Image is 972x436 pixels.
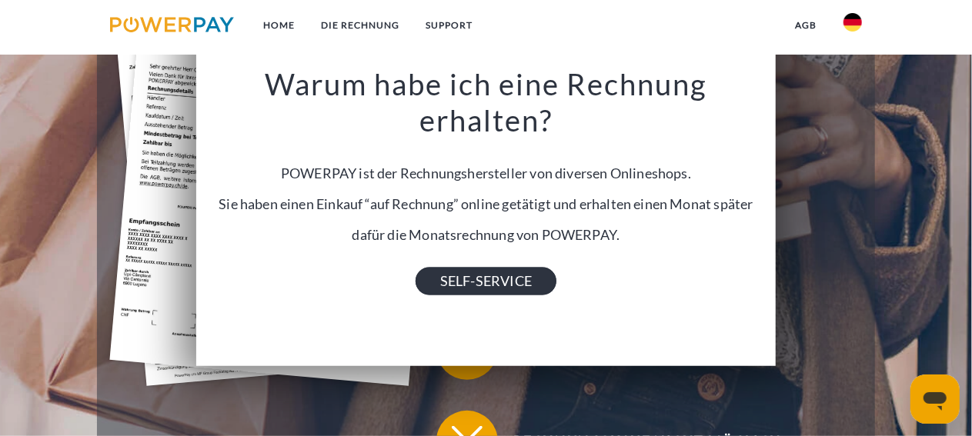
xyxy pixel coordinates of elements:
button: Hilfe-Center [436,318,837,380]
a: SELF-SERVICE [416,268,556,295]
a: SUPPORT [413,12,486,39]
a: Home [250,12,308,39]
img: logo-powerpay.svg [110,17,234,32]
a: agb [783,12,830,39]
img: de [843,13,862,32]
h3: Warum habe ich eine Rechnung erhalten? [205,65,767,139]
a: DIE RECHNUNG [308,12,413,39]
iframe: Schaltfläche zum Öffnen des Messaging-Fensters [910,374,960,424]
div: POWERPAY ist der Rechnungshersteller von diversen Onlineshops. Sie haben einen Einkauf “auf Rechn... [205,65,767,281]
